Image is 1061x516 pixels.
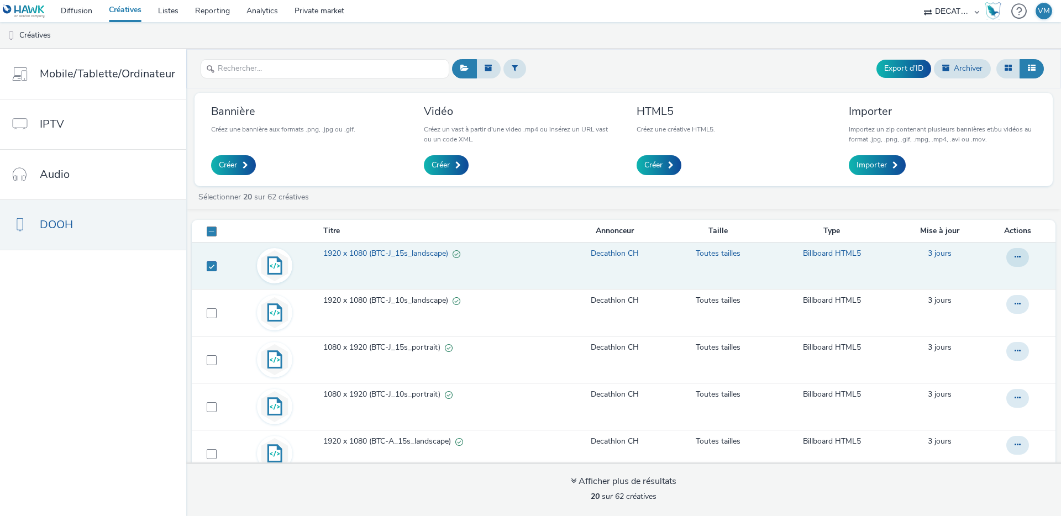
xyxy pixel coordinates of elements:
[424,155,469,175] a: Créer
[637,104,715,119] h3: HTML5
[259,391,291,423] img: code.svg
[40,217,73,233] span: DOOH
[591,248,639,259] a: Decathlon CH
[591,436,639,447] a: Decathlon CH
[259,344,291,376] img: code.svg
[876,60,931,77] button: Export d'ID
[984,220,1055,243] th: Actions
[6,30,17,41] img: dooh
[323,248,453,259] span: 1920 x 1080 (BTC-J_15s_landscape)
[803,389,861,400] a: Billboard HTML5
[1020,59,1044,78] button: Liste
[928,389,952,399] span: 3 jours
[259,297,291,329] img: code.svg
[3,4,45,18] img: undefined Logo
[453,248,460,260] div: Valide
[243,192,252,202] strong: 20
[803,436,861,447] a: Billboard HTML5
[849,155,906,175] a: Importer
[803,248,861,259] a: Billboard HTML5
[591,491,656,502] span: sur 62 créatives
[985,2,1006,20] a: Hawk Academy
[803,342,861,353] a: Billboard HTML5
[211,104,355,119] h3: Bannière
[40,66,175,82] span: Mobile/Tablette/Ordinateur
[696,342,740,353] a: Toutes tailles
[211,155,256,175] a: Créer
[1038,3,1050,19] div: VM
[849,124,1036,144] p: Importez un zip contenant plusieurs bannières et/ou vidéos au format .jpg, .png, .gif, .mpg, .mp4...
[323,389,560,406] a: 1080 x 1920 (BTC-J_10s_portrait)Valide
[696,295,740,306] a: Toutes tailles
[668,220,768,243] th: Taille
[896,220,984,243] th: Mise à jour
[322,220,561,243] th: Titre
[323,295,560,312] a: 1920 x 1080 (BTC-J_10s_landscape)Valide
[591,342,639,353] a: Decathlon CH
[934,59,991,78] button: Archiver
[696,248,740,259] a: Toutes tailles
[455,436,463,447] div: Valide
[259,438,291,470] img: code.svg
[432,160,450,171] span: Créer
[928,248,952,259] span: 3 jours
[591,389,639,400] a: Decathlon CH
[40,116,64,132] span: IPTV
[849,104,1036,119] h3: Importer
[424,124,611,144] p: Créez un vast à partir d'une video .mp4 ou insérez un URL vast ou un code XML.
[323,436,560,452] a: 1920 x 1080 (BTC-A_15s_landscape)Valide
[201,59,449,78] input: Rechercher...
[696,389,740,400] a: Toutes tailles
[219,160,237,171] span: Créer
[445,389,453,401] div: Valide
[985,2,1001,20] img: Hawk Academy
[323,248,560,265] a: 1920 x 1080 (BTC-J_15s_landscape)Valide
[561,220,668,243] th: Annonceur
[857,160,887,171] span: Importer
[928,342,952,353] a: 29 août 2025, 16:30
[928,436,952,447] a: 29 août 2025, 16:29
[591,295,639,306] a: Decathlon CH
[259,250,291,282] img: code.svg
[996,59,1020,78] button: Grille
[696,436,740,447] a: Toutes tailles
[928,436,952,446] span: 3 jours
[928,342,952,352] span: 3 jours
[928,295,952,306] a: 29 août 2025, 16:30
[40,166,70,182] span: Audio
[571,475,676,488] div: Afficher plus de résultats
[323,295,453,306] span: 1920 x 1080 (BTC-J_10s_landscape)
[928,389,952,400] a: 29 août 2025, 16:29
[197,192,313,202] a: Sélectionner sur 62 créatives
[424,104,611,119] h3: Vidéo
[445,342,453,354] div: Valide
[768,220,896,243] th: Type
[323,342,445,353] span: 1080 x 1920 (BTC-J_15s_portrait)
[928,248,952,259] a: 29 août 2025, 16:31
[211,124,355,134] p: Créez une bannière aux formats .png, .jpg ou .gif.
[644,160,663,171] span: Créer
[637,155,681,175] a: Créer
[323,342,560,359] a: 1080 x 1920 (BTC-J_15s_portrait)Valide
[323,389,445,400] span: 1080 x 1920 (BTC-J_10s_portrait)
[637,124,715,134] p: Créez une créative HTML5.
[928,295,952,306] span: 3 jours
[803,295,861,306] a: Billboard HTML5
[591,491,600,502] strong: 20
[323,436,455,447] span: 1920 x 1080 (BTC-A_15s_landscape)
[453,295,460,307] div: Valide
